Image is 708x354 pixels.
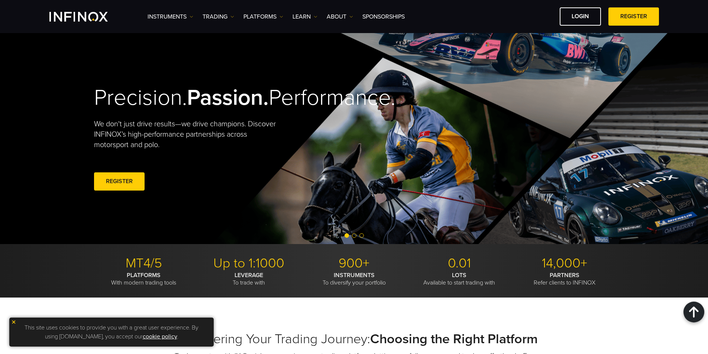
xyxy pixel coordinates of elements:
p: With modern trading tools [94,272,194,286]
strong: Passion. [187,84,269,111]
span: Go to slide 3 [359,233,364,238]
p: 14,000+ [515,255,614,272]
p: To diversify your portfolio [304,272,404,286]
a: SPONSORSHIPS [362,12,405,21]
strong: Choosing the Right Platform [370,331,538,347]
img: yellow close icon [11,319,16,325]
a: PLATFORMS [243,12,283,21]
p: 0.01 [410,255,509,272]
a: LOGIN [560,7,601,26]
a: TRADING [203,12,234,21]
a: cookie policy [143,333,177,340]
p: To trade with [199,272,299,286]
a: Instruments [148,12,193,21]
strong: INSTRUMENTS [334,272,375,279]
a: INFINOX Logo [49,12,125,22]
a: REGISTER [94,172,145,191]
p: 900+ [304,255,404,272]
a: ABOUT [327,12,353,21]
h2: Precision. Performance. [94,84,328,111]
strong: LOTS [452,272,466,279]
a: REGISTER [608,7,659,26]
strong: PARTNERS [550,272,579,279]
p: We don't just drive results—we drive champions. Discover INFINOX’s high-performance partnerships ... [94,119,281,150]
strong: PLATFORMS [127,272,161,279]
p: Refer clients to INFINOX [515,272,614,286]
strong: LEVERAGE [235,272,263,279]
a: Learn [292,12,317,21]
p: This site uses cookies to provide you with a great user experience. By using [DOMAIN_NAME], you a... [13,321,210,343]
span: Go to slide 1 [345,233,349,238]
h2: Empowering Your Trading Journey: [94,331,614,347]
span: Go to slide 2 [352,233,356,238]
p: Available to start trading with [410,272,509,286]
p: MT4/5 [94,255,194,272]
p: Up to 1:1000 [199,255,299,272]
